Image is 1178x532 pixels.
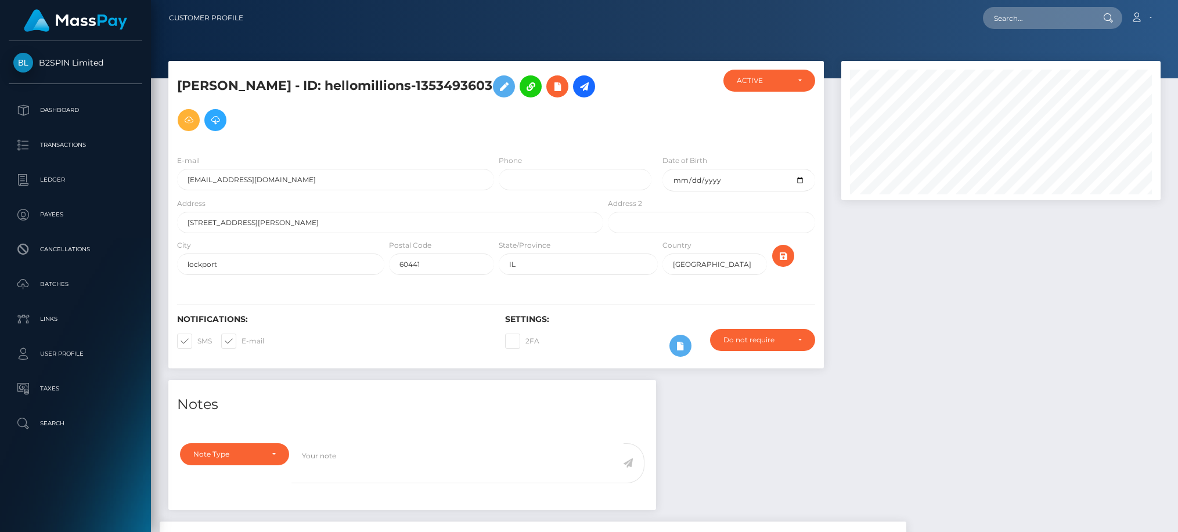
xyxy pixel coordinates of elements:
label: Country [662,240,691,251]
div: Note Type [193,450,262,459]
button: ACTIVE [723,70,815,92]
input: Search... [983,7,1092,29]
p: Transactions [13,136,138,154]
a: Batches [9,270,142,299]
label: Postal Code [389,240,431,251]
a: Dashboard [9,96,142,125]
div: Do not require [723,335,789,345]
h4: Notes [177,395,647,415]
span: B2SPIN Limited [9,57,142,68]
label: City [177,240,191,251]
label: Phone [499,155,522,166]
a: Payees [9,200,142,229]
p: Dashboard [13,102,138,119]
label: 2FA [505,334,539,349]
a: Customer Profile [169,6,243,30]
label: Address 2 [608,198,642,209]
p: Batches [13,276,138,293]
label: E-mail [177,155,200,166]
p: Search [13,415,138,432]
a: Taxes [9,374,142,403]
img: MassPay Logo [24,9,127,32]
label: SMS [177,334,212,349]
a: Transactions [9,131,142,160]
a: Links [9,305,142,334]
a: Cancellations [9,235,142,264]
div: ACTIVE [737,76,788,85]
h6: Notifications: [177,314,488,324]
p: Ledger [13,171,138,189]
h5: [PERSON_NAME] - ID: hellomillions-1353493603 [177,70,597,137]
p: Taxes [13,380,138,397]
button: Do not require [710,329,816,351]
label: State/Province [499,240,550,251]
a: User Profile [9,339,142,368]
img: B2SPIN Limited [13,53,33,73]
p: Links [13,310,138,328]
label: E-mail [221,334,264,349]
label: Date of Birth [662,155,707,166]
a: Search [9,409,142,438]
p: User Profile [13,345,138,363]
label: Address [177,198,206,209]
button: Note Type [180,443,289,465]
p: Payees [13,206,138,223]
a: Initiate Payout [573,75,595,97]
h6: Settings: [505,314,816,324]
a: Ledger [9,165,142,194]
p: Cancellations [13,241,138,258]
